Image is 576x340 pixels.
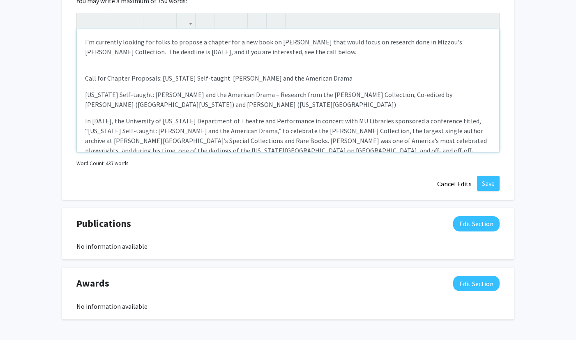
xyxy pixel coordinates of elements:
[76,301,500,311] div: No information available
[127,13,141,28] button: Emphasis (Ctrl + I)
[85,116,491,165] p: In [DATE], the University of [US_STATE] Department of Theatre and Performance in concert with MU ...
[77,29,499,152] div: Note to users with screen readers: Please deactivate our accessibility plugin for this page as it...
[76,216,131,231] span: Publications
[85,73,491,83] p: Call for Chapter Proposals: [US_STATE] Self-taught: [PERSON_NAME] and the American Drama
[85,37,491,57] p: I'm currently looking for folks to propose a chapter for a new book on [PERSON_NAME] that would f...
[217,13,231,28] button: Unordered list
[76,241,500,251] div: No information available
[453,216,500,231] button: Edit Publications
[231,13,245,28] button: Ordered list
[6,303,35,334] iframe: Chat
[76,276,109,291] span: Awards
[112,13,127,28] button: Strong (Ctrl + B)
[250,13,264,28] button: Remove format
[145,13,160,28] button: Superscript
[432,176,477,192] button: Cancel Edits
[198,13,212,28] button: Insert Image
[76,160,128,167] small: Word Count: 437 words
[85,90,491,109] p: [US_STATE] Self-taught: [PERSON_NAME] and the American Drama – Research from the [PERSON_NAME] Co...
[483,13,497,28] button: Fullscreen
[477,176,500,191] button: Save
[160,13,174,28] button: Subscript
[93,13,108,28] button: Redo (Ctrl + Y)
[79,13,93,28] button: Undo (Ctrl + Z)
[179,13,193,28] button: Link
[269,13,283,28] button: Insert horizontal rule
[453,276,500,291] button: Edit Awards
